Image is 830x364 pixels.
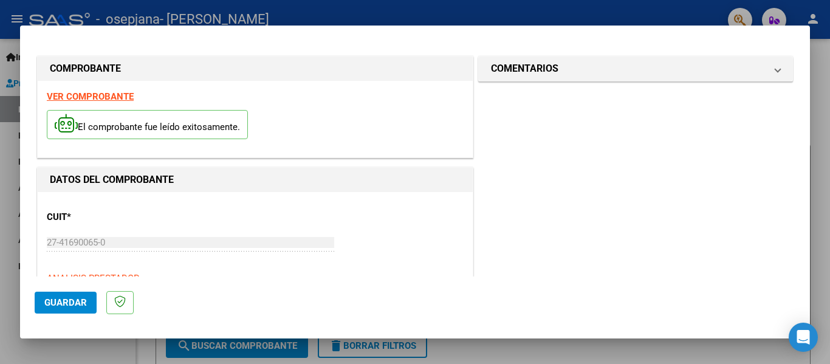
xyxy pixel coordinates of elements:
[789,323,818,352] div: Open Intercom Messenger
[35,292,97,314] button: Guardar
[50,174,174,185] strong: DATOS DEL COMPROBANTE
[479,57,792,81] mat-expansion-panel-header: COMENTARIOS
[47,91,134,102] a: VER COMPROBANTE
[50,63,121,74] strong: COMPROBANTE
[491,61,558,76] h1: COMENTARIOS
[47,110,248,140] p: El comprobante fue leído exitosamente.
[44,297,87,308] span: Guardar
[47,273,139,284] span: ANALISIS PRESTADOR
[47,210,172,224] p: CUIT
